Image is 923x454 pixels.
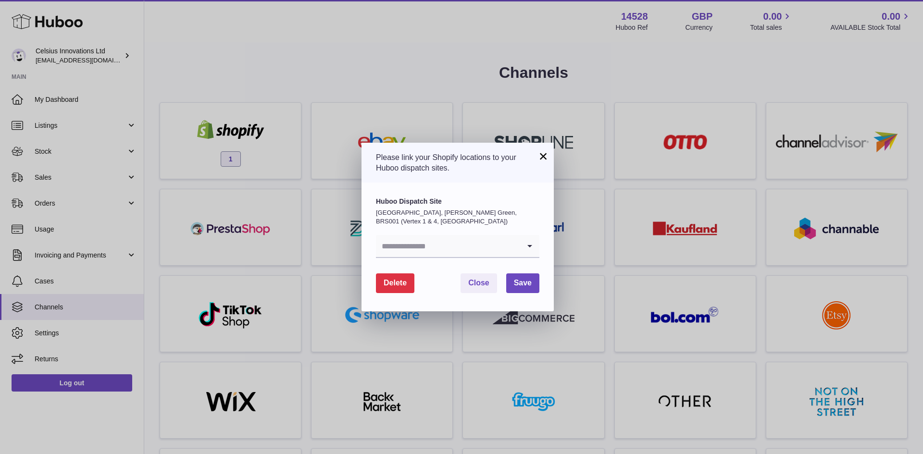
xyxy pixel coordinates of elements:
[384,279,407,287] span: Delete
[514,279,532,287] span: Save
[461,273,497,293] button: Close
[376,209,539,225] p: [GEOGRAPHIC_DATA], [PERSON_NAME] Green, BRS001 (Vertex 1 & 4, [GEOGRAPHIC_DATA])
[376,273,414,293] button: Delete
[468,279,489,287] span: Close
[376,235,539,258] div: Search for option
[376,235,520,257] input: Search for option
[506,273,539,293] button: Save
[376,152,539,173] p: Please link your Shopify locations to your Huboo dispatch sites.
[376,197,539,206] label: Huboo Dispatch Site
[537,150,549,162] button: ×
